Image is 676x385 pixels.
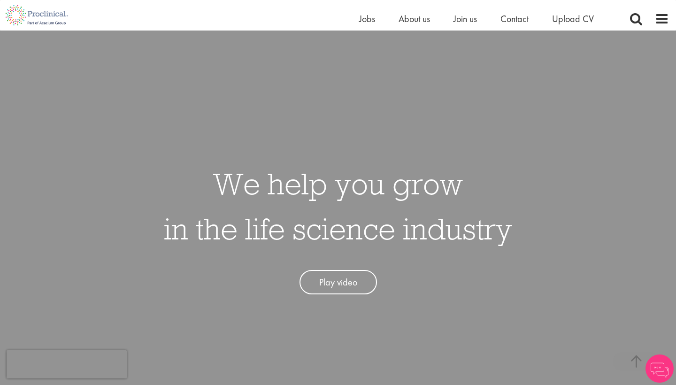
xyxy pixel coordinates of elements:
a: About us [399,13,430,25]
a: Play video [300,270,377,295]
img: Chatbot [645,354,674,383]
a: Join us [453,13,477,25]
a: Contact [500,13,529,25]
h1: We help you grow in the life science industry [164,161,512,251]
a: Jobs [359,13,375,25]
a: Upload CV [552,13,594,25]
